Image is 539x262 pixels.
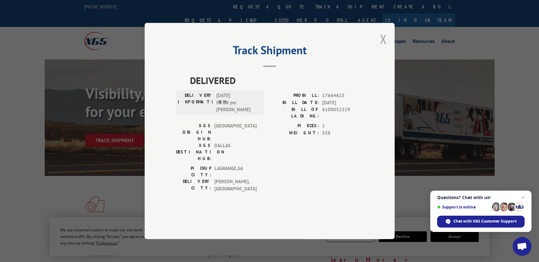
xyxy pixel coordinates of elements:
span: 1 [322,122,363,130]
label: PROBILL: [270,92,319,99]
label: PICKUP CITY: [176,165,211,178]
button: Close modal [380,31,387,47]
label: WEIGHT: [270,130,319,137]
span: 17664615 [322,92,363,99]
h2: Track Shipment [176,46,363,58]
label: BILL OF LADING: [270,106,319,119]
label: DELIVERY CITY: [176,178,211,192]
label: PIECES: [270,122,319,130]
label: XGS ORIGIN HUB: [176,122,211,142]
span: Questions? Chat with us! [437,195,525,200]
span: Chat with XGS Customer Support [453,218,517,224]
label: XGS DESTINATION HUB: [176,142,211,162]
span: [DATE] [322,99,363,106]
span: [PERSON_NAME] , [GEOGRAPHIC_DATA] [214,178,257,192]
span: 558 [322,130,363,137]
span: DALLAS [214,142,257,162]
span: Support is online [437,205,490,209]
label: DELIVERY INFORMATION: [178,92,213,113]
span: [DATE] 03:00 pm [PERSON_NAME] [216,92,258,113]
span: 6100052229 [322,106,363,119]
span: LAGRANGE , GA [214,165,257,178]
span: DELIVERED [190,73,363,87]
div: Chat with XGS Customer Support [437,216,525,228]
span: Close chat [519,194,527,201]
span: [GEOGRAPHIC_DATA] [214,122,257,142]
div: Open chat [513,237,532,256]
label: BILL DATE: [270,99,319,106]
